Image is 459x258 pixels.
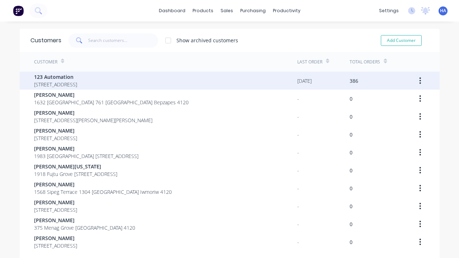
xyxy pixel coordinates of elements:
[297,202,299,210] div: -
[34,127,77,134] span: [PERSON_NAME]
[297,185,299,192] div: -
[34,99,189,106] span: 1632 [GEOGRAPHIC_DATA] 761 [GEOGRAPHIC_DATA] Bepzapes 4120
[297,95,299,102] div: -
[88,33,158,48] input: Search customers...
[350,238,352,246] div: 0
[34,116,152,124] span: [STREET_ADDRESS][PERSON_NAME][PERSON_NAME]
[34,234,77,242] span: [PERSON_NAME]
[34,134,77,142] span: [STREET_ADDRESS]
[34,181,172,188] span: [PERSON_NAME]
[297,149,299,156] div: -
[350,113,352,120] div: 0
[34,224,135,231] span: 375 Menag Grove [GEOGRAPHIC_DATA] 4120
[34,206,77,214] span: [STREET_ADDRESS]
[297,113,299,120] div: -
[34,216,135,224] span: [PERSON_NAME]
[350,220,352,228] div: 0
[155,5,189,16] a: dashboard
[176,37,238,44] div: Show archived customers
[30,36,61,45] div: Customers
[237,5,269,16] div: purchasing
[34,145,138,152] span: [PERSON_NAME]
[34,81,77,88] span: [STREET_ADDRESS]
[189,5,217,16] div: products
[34,152,138,160] span: 1983 [GEOGRAPHIC_DATA] [STREET_ADDRESS]
[381,35,422,46] button: Add Customer
[217,5,237,16] div: sales
[13,5,24,16] img: Factory
[297,131,299,138] div: -
[34,170,117,178] span: 1918 Fujtu Grove [STREET_ADDRESS]
[297,238,299,246] div: -
[350,202,352,210] div: 0
[350,77,358,85] div: 386
[350,131,352,138] div: 0
[350,167,352,174] div: 0
[34,73,77,81] span: 123 Automation
[350,59,380,65] div: Total Orders
[297,167,299,174] div: -
[375,5,402,16] div: settings
[297,77,312,85] div: [DATE]
[34,109,152,116] span: [PERSON_NAME]
[350,185,352,192] div: 0
[34,242,77,249] span: [STREET_ADDRESS]
[350,149,352,156] div: 0
[440,8,446,14] span: HA
[34,188,172,196] span: 1568 Sipeg Terrace 1304 [GEOGRAPHIC_DATA] Iwmoriw 4120
[34,163,117,170] span: [PERSON_NAME][US_STATE]
[269,5,304,16] div: productivity
[34,59,57,65] div: Customer
[34,91,189,99] span: [PERSON_NAME]
[297,220,299,228] div: -
[297,59,322,65] div: Last Order
[34,199,77,206] span: [PERSON_NAME]
[350,95,352,102] div: 0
